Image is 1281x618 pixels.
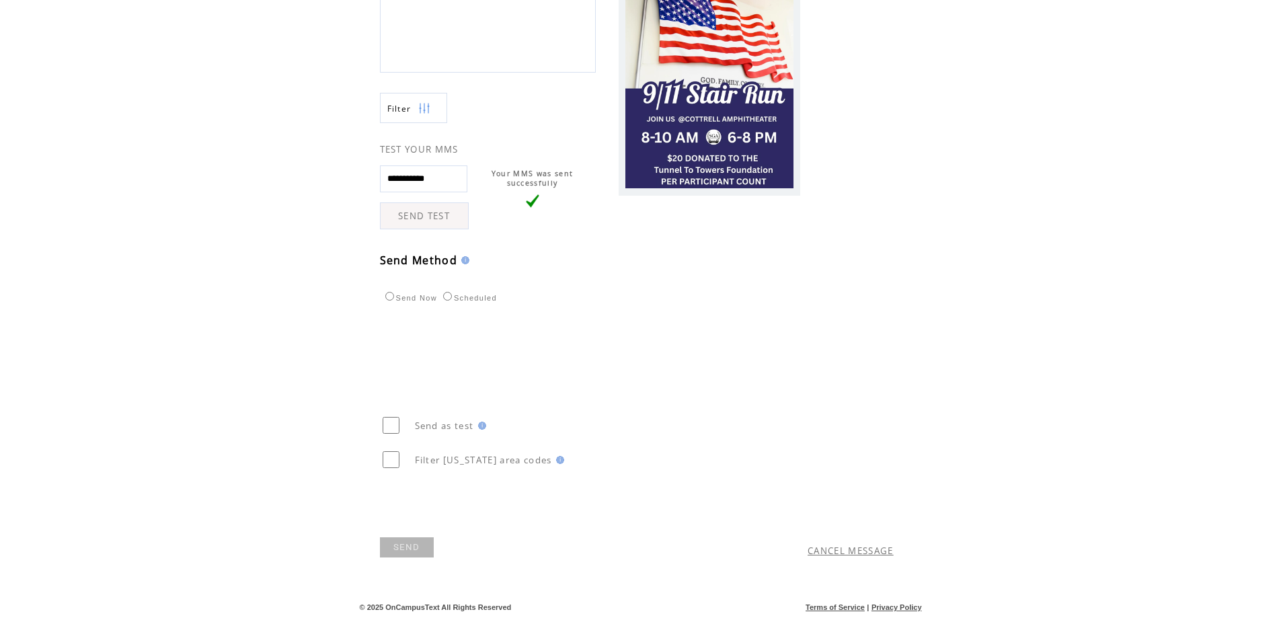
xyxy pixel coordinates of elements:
[380,253,458,268] span: Send Method
[492,169,574,188] span: Your MMS was sent successfully
[380,93,447,123] a: Filter
[380,143,459,155] span: TEST YOUR MMS
[387,103,412,114] span: Show filters
[385,292,394,301] input: Send Now
[418,93,430,124] img: filters.png
[552,456,564,464] img: help.gif
[871,603,922,611] a: Privacy Policy
[474,422,486,430] img: help.gif
[415,454,552,466] span: Filter [US_STATE] area codes
[526,194,539,208] img: vLarge.png
[457,256,469,264] img: help.gif
[440,294,497,302] label: Scheduled
[380,202,469,229] a: SEND TEST
[415,420,474,432] span: Send as test
[382,294,437,302] label: Send Now
[867,603,869,611] span: |
[380,537,434,557] a: SEND
[806,603,865,611] a: Terms of Service
[808,545,894,557] a: CANCEL MESSAGE
[360,603,512,611] span: © 2025 OnCampusText All Rights Reserved
[443,292,452,301] input: Scheduled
